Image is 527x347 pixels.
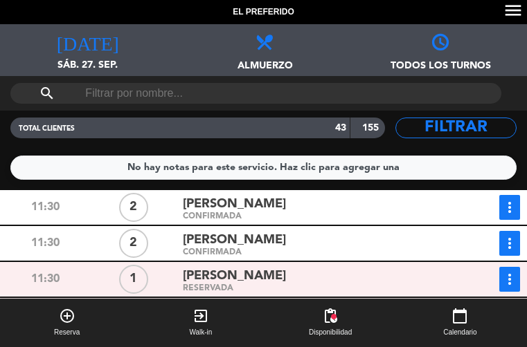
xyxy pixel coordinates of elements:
[183,230,286,250] span: [PERSON_NAME]
[335,123,346,133] strong: 43
[183,194,286,214] span: [PERSON_NAME]
[233,6,294,19] span: El Preferido
[501,271,518,288] i: more_vert
[19,125,75,132] span: TOTAL CLIENTES
[330,312,338,321] span: fiber_manual_record
[183,266,286,286] span: [PERSON_NAME]
[499,195,520,220] button: more_vert
[452,308,468,324] i: calendar_today
[119,193,148,222] div: 2
[443,327,476,338] span: Calendario
[127,160,400,176] div: No hay notas para este servicio. Haz clic para agregar una
[501,199,518,216] i: more_vert
[1,195,89,220] div: 11:30
[189,327,212,338] span: Walk-in
[39,85,55,102] i: search
[183,285,438,292] div: RESERVADA
[119,265,148,294] div: 1
[1,231,89,256] div: 11:30
[84,83,427,104] input: Filtrar por nombre...
[395,118,517,138] button: Filtrar
[499,267,520,292] button: more_vert
[54,327,80,338] span: Reserva
[57,31,119,50] i: [DATE]
[119,229,148,258] div: 2
[193,308,209,324] i: exit_to_app
[362,123,382,133] strong: 155
[183,214,438,220] div: CONFIRMADA
[393,299,527,347] button: calendar_todayCalendario
[322,308,339,324] span: pending_actions
[183,250,438,256] div: CONFIRMADA
[59,308,75,324] i: add_circle_outline
[1,267,89,292] div: 11:30
[499,231,520,256] button: more_vert
[501,235,518,252] i: more_vert
[134,299,267,347] button: exit_to_appWalk-in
